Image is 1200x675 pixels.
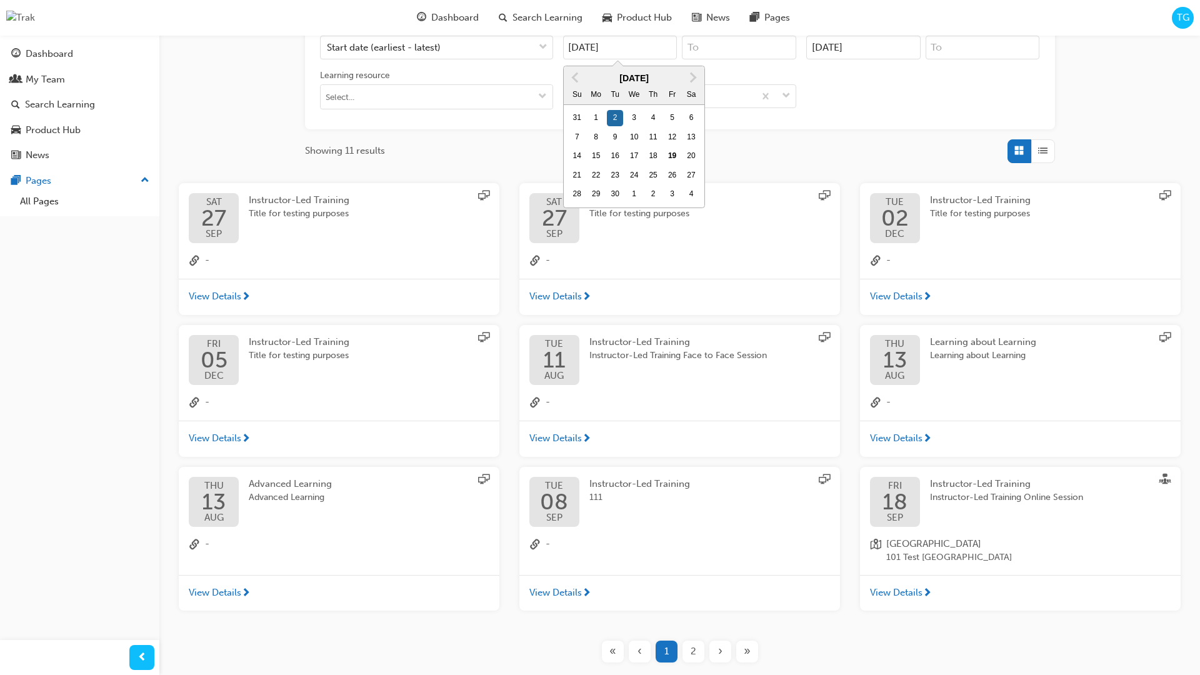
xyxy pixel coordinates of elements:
a: My Team [5,68,154,91]
span: next-icon [241,434,251,445]
div: Th [645,87,661,103]
a: SAT27SEPInstructor-Led TrainingTitle for testing purposes [189,193,489,243]
button: Previous Month [565,67,585,87]
span: TG [1177,11,1189,25]
span: View Details [870,586,922,600]
span: sessionType_ONLINE_URL-icon [819,332,830,346]
span: Advanced Learning [249,491,332,505]
div: Choose Sunday, September 21st, 2025 [569,167,585,184]
span: SEP [540,513,568,522]
a: News [5,144,154,167]
span: Title for testing purposes [589,207,690,221]
span: 13 [883,349,907,371]
a: SAT27SEPInstructor-Led TrainingTitle for testing purposes [529,193,830,243]
div: Tu [607,87,623,103]
button: Next Month [683,67,703,87]
div: Choose Sunday, September 14th, 2025 [569,148,585,164]
span: - [205,253,209,269]
span: View Details [529,289,582,304]
span: View Details [189,586,241,600]
a: View Details [179,279,499,315]
span: sessionType_ONLINE_URL-icon [478,190,489,204]
div: My Team [26,72,65,87]
span: TUE [543,339,566,349]
span: sessionType_FACE_TO_FACE-icon [1159,474,1171,487]
div: We [626,87,642,103]
a: View Details [860,279,1181,315]
span: Instructor-Led Training [249,336,349,347]
a: View Details [519,421,840,457]
div: Choose Wednesday, September 3rd, 2025 [626,110,642,126]
div: Choose Monday, September 29th, 2025 [588,186,604,202]
span: car-icon [11,125,21,136]
span: AUG [202,513,226,522]
div: Choose Saturday, September 20th, 2025 [683,148,699,164]
a: View Details [519,575,840,611]
div: Choose Monday, September 8th, 2025 [588,129,604,146]
span: Learning about Learning [930,336,1036,347]
span: Title for testing purposes [930,207,1031,221]
span: 08 [540,491,568,513]
div: Fr [664,87,681,103]
span: » [744,644,751,659]
button: Page 1 [653,641,680,662]
div: Choose Monday, September 22nd, 2025 [588,167,604,184]
span: Showing 11 results [305,144,385,158]
span: News [706,11,730,25]
span: AUG [543,371,566,381]
span: View Details [870,431,922,446]
a: TUE11AUGInstructor-Led TrainingInstructor-Led Training Face to Face Session [529,335,830,385]
span: Grid [1014,144,1024,158]
div: Choose Thursday, October 2nd, 2025 [645,186,661,202]
div: Choose Thursday, September 18th, 2025 [645,148,661,164]
div: Sa [683,87,699,103]
a: FRI05DECInstructor-Led TrainingTitle for testing purposes [189,335,489,385]
span: › [718,644,722,659]
span: guage-icon [417,10,426,26]
div: Choose Monday, September 1st, 2025 [588,110,604,126]
span: [GEOGRAPHIC_DATA] [886,537,1012,551]
img: Trak [6,11,35,25]
div: Choose Thursday, September 11th, 2025 [645,129,661,146]
button: TUE02DECInstructor-Led TrainingTitle for testing purposeslink-icon-View Details [860,183,1181,315]
button: TG [1172,7,1194,29]
span: Product Hub [617,11,672,25]
button: DashboardMy TeamSearch LearningProduct HubNews [5,40,154,169]
div: Choose Tuesday, September 16th, 2025 [607,148,623,164]
div: Choose Friday, October 3rd, 2025 [664,186,681,202]
span: AUG [883,371,907,381]
span: Instructor-Led Training Online Session [930,491,1083,505]
span: SEP [882,513,907,522]
span: View Details [189,289,241,304]
span: TUE [881,197,909,207]
button: Pages [5,169,154,192]
input: To [682,36,796,59]
span: next-icon [922,588,932,599]
span: link-icon [529,395,541,411]
div: Su [569,87,585,103]
a: Search Learning [5,93,154,116]
span: FRI [201,339,227,349]
span: search-icon [499,10,507,26]
span: THU [202,481,226,491]
div: Search Learning [25,97,95,112]
span: - [886,395,891,411]
span: - [546,537,550,553]
span: prev-icon [137,650,147,666]
div: Choose Tuesday, September 30th, 2025 [607,186,623,202]
a: FRI18SEPInstructor-Led TrainingInstructor-Led Training Online Session [870,477,1171,527]
div: Learning resource [320,69,390,82]
span: Instructor-Led Training [589,478,690,489]
span: SEP [542,229,567,239]
span: ‹ [637,644,642,659]
span: View Details [870,289,922,304]
div: Choose Thursday, September 4th, 2025 [645,110,661,126]
span: List [1038,144,1047,158]
span: 18 [882,491,907,513]
button: THU13AUGLearning about LearningLearning about Learninglink-icon-View Details [860,325,1181,457]
span: sessionType_ONLINE_URL-icon [819,190,830,204]
input: Enrollment cut off date [806,36,921,59]
div: Choose Wednesday, October 1st, 2025 [626,186,642,202]
span: link-icon [189,395,200,411]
